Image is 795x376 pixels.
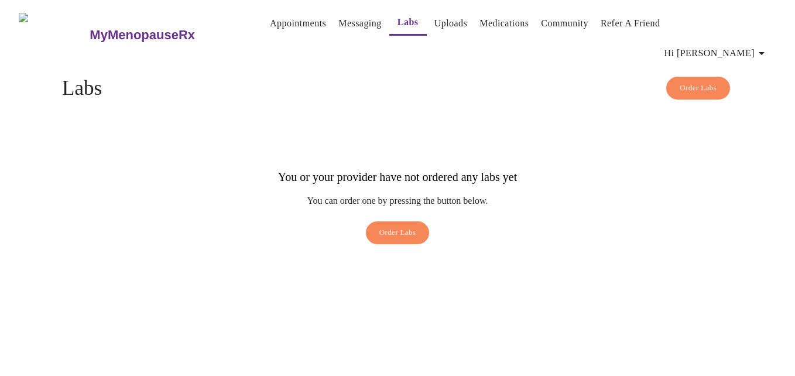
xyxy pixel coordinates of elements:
a: Medications [479,15,529,32]
a: Refer a Friend [601,15,660,32]
h4: Labs [62,77,733,100]
h3: MyMenopauseRx [90,28,195,43]
button: Hi [PERSON_NAME] [660,42,773,65]
a: Appointments [270,15,326,32]
span: Order Labs [680,81,717,95]
a: Order Labs [363,221,433,250]
a: Uploads [434,15,468,32]
button: Order Labs [366,221,430,244]
img: MyMenopauseRx Logo [19,13,88,57]
button: Messaging [334,12,386,35]
a: Labs [397,14,419,30]
a: MyMenopauseRx [88,15,242,56]
a: Messaging [338,15,381,32]
a: Community [541,15,588,32]
button: Medications [475,12,533,35]
p: You can order one by pressing the button below. [278,196,517,206]
button: Community [536,12,593,35]
button: Labs [389,11,427,36]
span: Hi [PERSON_NAME] [664,45,769,61]
h3: You or your provider have not ordered any labs yet [278,170,517,184]
button: Refer a Friend [596,12,665,35]
button: Order Labs [666,77,730,100]
span: Order Labs [379,226,416,240]
button: Appointments [265,12,331,35]
button: Uploads [430,12,472,35]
